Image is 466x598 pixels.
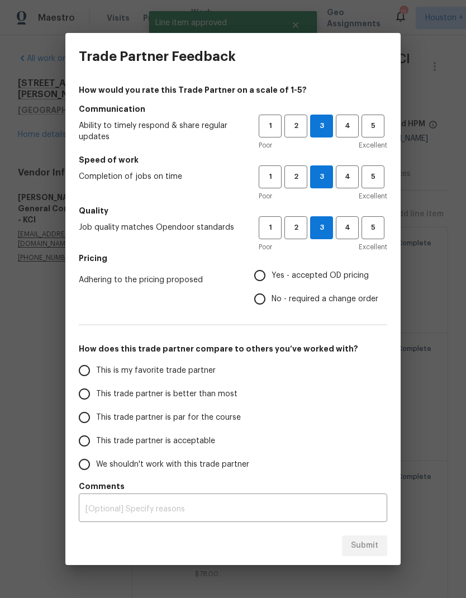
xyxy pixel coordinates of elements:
span: 5 [363,120,383,132]
button: 2 [284,165,307,188]
span: Excellent [359,241,387,253]
button: 5 [362,216,384,239]
span: 1 [260,221,280,234]
button: 2 [284,115,307,137]
button: 1 [259,216,282,239]
button: 5 [362,115,384,137]
span: 4 [337,120,358,132]
button: 1 [259,115,282,137]
span: We shouldn't work with this trade partner [96,459,249,471]
h5: Comments [79,481,387,492]
div: How does this trade partner compare to others you’ve worked with? [79,359,387,476]
h5: Quality [79,205,387,216]
span: Adhering to the pricing proposed [79,274,236,286]
span: 2 [286,170,306,183]
span: Yes - accepted OD pricing [272,270,369,282]
span: 2 [286,120,306,132]
span: Ability to timely respond & share regular updates [79,120,241,143]
span: No - required a change order [272,293,378,305]
h5: Speed of work [79,154,387,165]
span: Poor [259,191,272,202]
span: Poor [259,241,272,253]
span: Excellent [359,191,387,202]
span: Completion of jobs on time [79,171,241,182]
h5: How does this trade partner compare to others you’ve worked with? [79,343,387,354]
span: 4 [337,170,358,183]
span: This trade partner is par for the course [96,412,241,424]
button: 2 [284,216,307,239]
button: 4 [336,216,359,239]
button: 5 [362,165,384,188]
button: 4 [336,165,359,188]
span: Poor [259,140,272,151]
button: 3 [310,216,333,239]
span: Excellent [359,140,387,151]
span: 3 [311,221,332,234]
h4: How would you rate this Trade Partner on a scale of 1-5? [79,84,387,96]
button: 3 [310,115,333,137]
span: Job quality matches Opendoor standards [79,222,241,233]
span: 5 [363,170,383,183]
h5: Communication [79,103,387,115]
button: 1 [259,165,282,188]
span: This is my favorite trade partner [96,365,216,377]
span: 3 [311,120,332,132]
span: 4 [337,221,358,234]
span: 1 [260,170,280,183]
span: This trade partner is better than most [96,388,237,400]
span: 5 [363,221,383,234]
h3: Trade Partner Feedback [79,49,236,64]
span: This trade partner is acceptable [96,435,215,447]
div: Pricing [254,264,387,311]
h5: Pricing [79,253,387,264]
span: 3 [311,170,332,183]
span: 2 [286,221,306,234]
button: 3 [310,165,333,188]
span: 1 [260,120,280,132]
button: 4 [336,115,359,137]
